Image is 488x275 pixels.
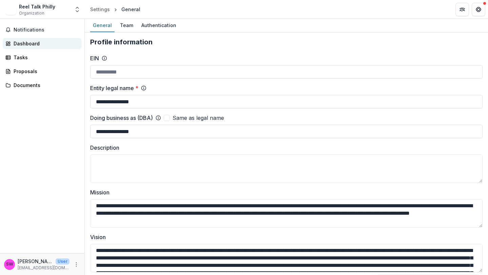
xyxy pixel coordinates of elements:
button: Notifications [3,24,82,35]
a: Tasks [3,52,82,63]
label: Mission [90,188,479,196]
div: Documents [14,82,76,89]
label: Vision [90,233,479,241]
a: General [90,19,115,32]
p: [EMAIL_ADDRESS][DOMAIN_NAME] [18,265,69,271]
div: Tasks [14,54,76,61]
p: User [56,258,69,265]
a: Authentication [139,19,179,32]
div: Authentication [139,20,179,30]
a: Proposals [3,66,82,77]
h2: Profile information [90,38,483,46]
span: Notifications [14,27,79,33]
div: Dashboard [14,40,76,47]
button: Partners [455,3,469,16]
div: General [90,20,115,30]
span: Same as legal name [172,114,224,122]
div: Settings [90,6,110,13]
a: Team [117,19,136,32]
button: More [72,260,80,269]
div: Team [117,20,136,30]
div: Samiyah Wardlaw [6,262,13,267]
nav: breadcrumb [87,4,143,14]
label: EIN [90,54,99,62]
label: Entity legal name [90,84,138,92]
span: Organization [19,10,44,16]
label: Description [90,144,479,152]
img: Reel Talk Philly [5,4,16,15]
label: Doing business as (DBA) [90,114,153,122]
div: General [121,6,140,13]
a: Documents [3,80,82,91]
button: Get Help [472,3,485,16]
a: Settings [87,4,113,14]
p: [PERSON_NAME] [18,258,53,265]
button: Open entity switcher [73,3,82,16]
div: Proposals [14,68,76,75]
a: Dashboard [3,38,82,49]
div: Reel Talk Philly [19,3,55,10]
